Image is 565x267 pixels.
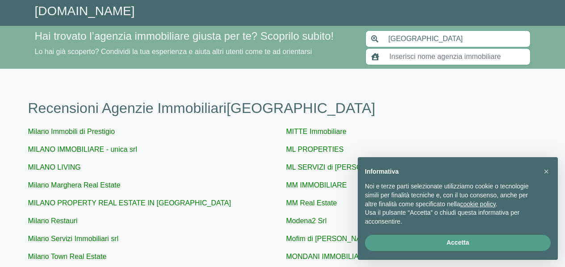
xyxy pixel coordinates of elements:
[28,217,78,225] a: Milano Restauri
[539,164,553,179] button: Chiudi questa informativa
[365,182,536,209] p: Noi e terze parti selezionate utilizziamo cookie o tecnologie simili per finalità tecniche e, con...
[28,253,107,260] a: Milano Town Real Estate
[286,146,344,153] a: ML PROPERTIES
[286,181,347,189] a: MM IMMOBILIARE
[286,217,327,225] a: Modena2 Srl
[286,128,347,135] a: MITTE Immobiliare
[286,199,337,207] a: MM Real Estate
[286,235,374,242] a: Mofim di [PERSON_NAME]
[28,100,537,117] h1: Recensioni Agenzie Immobiliari [GEOGRAPHIC_DATA]
[28,181,121,189] a: Milano Marghera Real Estate
[28,199,231,207] a: MILANO PROPERTY REAL ESTATE IN [GEOGRAPHIC_DATA]
[35,30,355,43] h4: Hai trovato l’agenzia immobiliare giusta per te? Scoprilo subito!
[544,167,549,176] span: ×
[35,46,355,57] p: Lo hai già scoperto? Condividi la tua esperienza e aiuta altri utenti come te ad orientarsi
[365,209,536,226] p: Usa il pulsante “Accetta” o chiudi questa informativa per acconsentire.
[35,4,135,18] a: [DOMAIN_NAME]
[28,235,119,242] a: Milano Servizi Immobiliari srl
[286,163,430,171] a: ML SERVIZI di [PERSON_NAME] & C. S.a.s.
[28,163,81,171] a: MILANO LIVING
[286,253,369,260] a: MONDANI IMMOBILIARE
[460,200,495,208] a: cookie policy - il link si apre in una nuova scheda
[383,30,531,47] input: Inserisci area di ricerca (Comune o Provincia)
[365,235,551,251] button: Accetta
[384,48,531,65] input: Inserisci nome agenzia immobiliare
[365,168,536,175] h2: Informativa
[28,128,115,135] a: Milano Immobili di Prestigio
[28,146,138,153] a: MILANO IMMOBILIARE - unica srl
